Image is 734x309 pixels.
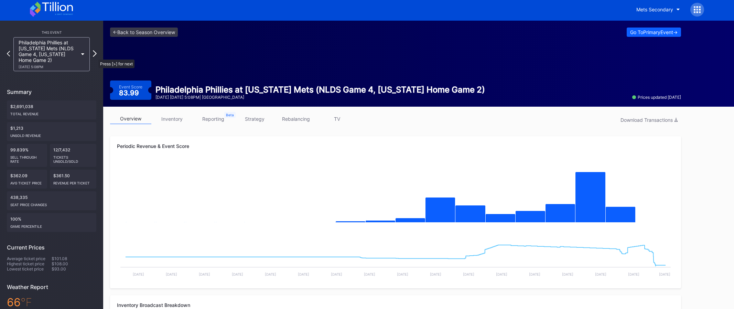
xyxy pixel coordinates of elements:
div: Summary [7,88,96,95]
div: [DATE] 5:08PM [19,65,78,69]
div: $108.00 [52,261,96,266]
a: inventory [151,114,193,124]
text: [DATE] [628,272,639,276]
div: $93.00 [52,266,96,271]
text: [DATE] [463,272,474,276]
div: Game percentile [10,222,93,228]
a: <-Back to Season Overview [110,28,178,37]
div: seat price changes [10,200,93,207]
div: Go To Primary Event -> [630,29,678,35]
div: [DATE] [DATE] 5:08PM | [GEOGRAPHIC_DATA] [155,95,485,100]
div: 12/7,432 [50,144,97,167]
div: Prices updated [DATE] [632,95,681,100]
text: [DATE] [659,272,670,276]
text: [DATE] [166,272,177,276]
div: Avg ticket price [10,178,44,185]
div: 99.839% [7,144,47,167]
div: $1,213 [7,122,96,141]
div: Revenue per ticket [53,178,93,185]
text: [DATE] [199,272,210,276]
div: Current Prices [7,244,96,251]
div: Unsold Revenue [10,131,93,138]
div: Average ticket price [7,256,52,261]
div: Philadelphia Phillies at [US_STATE] Mets (NLDS Game 4, [US_STATE] Home Game 2) [19,40,78,69]
a: rebalancing [275,114,316,124]
button: Mets Secondary [631,3,685,16]
div: Philadelphia Phillies at [US_STATE] Mets (NLDS Game 4, [US_STATE] Home Game 2) [155,85,485,95]
div: Event Score [119,84,142,89]
a: strategy [234,114,275,124]
div: 100% [7,213,96,232]
div: Tickets Unsold/Sold [53,152,93,163]
text: [DATE] [496,272,507,276]
span: ℉ [21,296,32,309]
text: [DATE] [529,272,540,276]
div: Inventory Broadcast Breakdown [117,302,674,308]
div: $362.09 [7,170,47,189]
div: Download Transactions [620,117,678,123]
button: Go ToPrimaryEvent-> [627,28,681,37]
text: [DATE] [397,272,408,276]
div: $2,691,038 [7,100,96,119]
text: [DATE] [364,272,375,276]
div: Total Revenue [10,109,93,116]
text: [DATE] [595,272,606,276]
text: [DATE] [430,272,441,276]
div: This Event [7,30,96,34]
div: 438,335 [7,191,96,210]
text: [DATE] [265,272,276,276]
text: [DATE] [331,272,342,276]
text: [DATE] [133,272,144,276]
button: Download Transactions [617,115,681,125]
text: [DATE] [562,272,573,276]
div: 66 [7,296,96,309]
text: [DATE] [232,272,243,276]
a: TV [316,114,358,124]
svg: Chart title [117,230,674,281]
div: 83.99 [119,89,141,96]
div: Sell Through Rate [10,152,44,163]
div: Highest ticket price [7,261,52,266]
div: Weather Report [7,284,96,290]
div: Lowest ticket price [7,266,52,271]
a: reporting [193,114,234,124]
div: $101.08 [52,256,96,261]
div: $361.50 [50,170,97,189]
a: overview [110,114,151,124]
svg: Chart title [117,161,674,230]
div: Mets Secondary [636,7,673,12]
div: Periodic Revenue & Event Score [117,143,674,149]
text: [DATE] [298,272,309,276]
